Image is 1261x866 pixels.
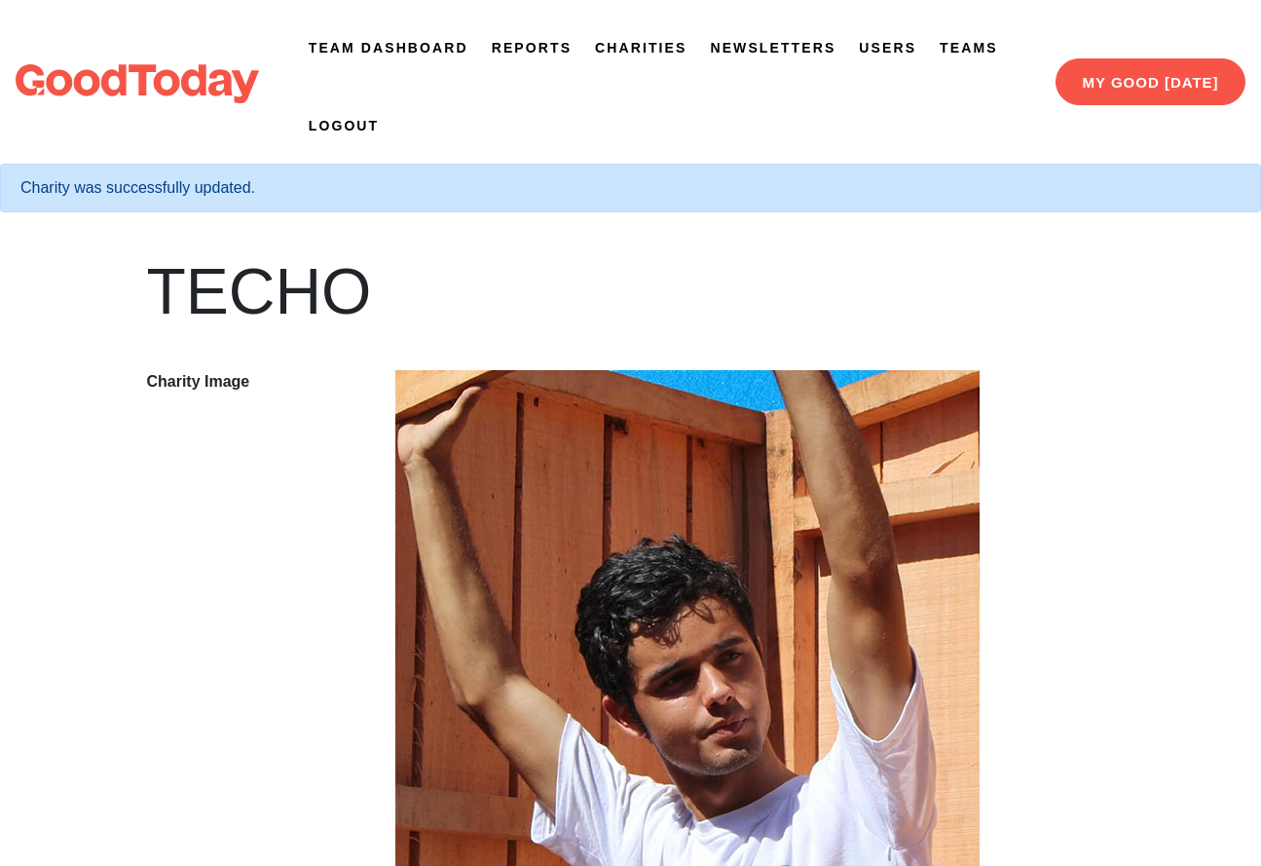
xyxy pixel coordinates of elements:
[595,38,686,58] a: Charities
[492,38,572,58] a: Reports
[16,64,259,103] img: logo-dark-da6b47b19159aada33782b937e4e11ca563a98e0ec6b0b8896e274de7198bfd4.svg
[940,38,998,58] a: Teams
[859,38,916,58] a: Users
[1056,58,1245,105] a: My Good [DATE]
[309,116,379,136] a: Logout
[710,38,835,58] a: Newsletters
[20,176,1241,200] div: Charity was successfully updated.
[309,38,468,58] a: Team Dashboard
[146,259,1114,323] h1: TECHO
